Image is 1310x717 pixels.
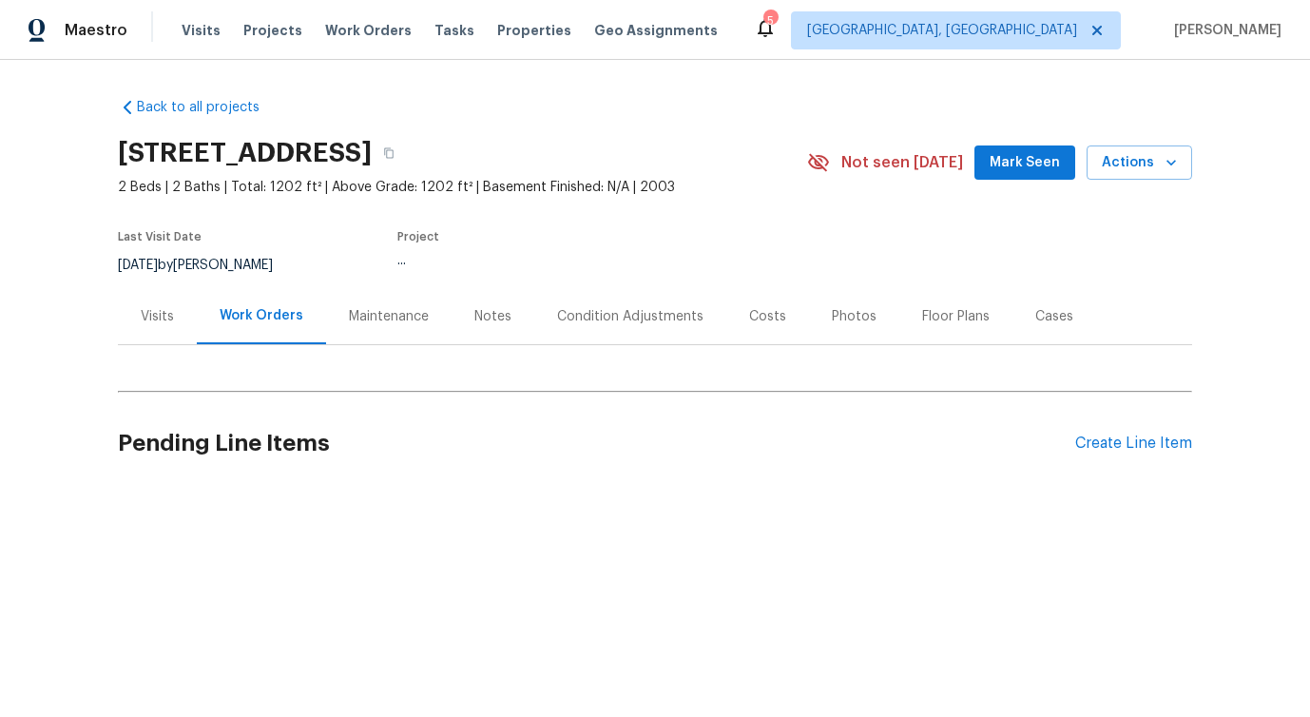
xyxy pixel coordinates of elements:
h2: [STREET_ADDRESS] [118,144,372,163]
span: Last Visit Date [118,231,202,242]
div: Costs [749,307,786,326]
span: [GEOGRAPHIC_DATA], [GEOGRAPHIC_DATA] [807,21,1077,40]
span: Actions [1102,151,1177,175]
span: Maestro [65,21,127,40]
span: Visits [182,21,221,40]
div: Photos [832,307,877,326]
span: Properties [497,21,571,40]
span: Mark Seen [990,151,1060,175]
button: Mark Seen [974,145,1075,181]
div: Create Line Item [1075,435,1192,453]
div: Floor Plans [922,307,990,326]
div: Notes [474,307,511,326]
span: Projects [243,21,302,40]
div: Condition Adjustments [557,307,703,326]
div: 5 [763,11,777,30]
button: Actions [1087,145,1192,181]
span: Geo Assignments [594,21,718,40]
a: Back to all projects [118,98,300,117]
span: [DATE] [118,259,158,272]
span: Tasks [434,24,474,37]
button: Copy Address [372,136,406,170]
div: Work Orders [220,306,303,325]
div: Maintenance [349,307,429,326]
div: ... [397,254,762,267]
span: Not seen [DATE] [841,153,963,172]
div: Cases [1035,307,1073,326]
span: 2 Beds | 2 Baths | Total: 1202 ft² | Above Grade: 1202 ft² | Basement Finished: N/A | 2003 [118,178,807,197]
div: Visits [141,307,174,326]
span: Project [397,231,439,242]
span: [PERSON_NAME] [1166,21,1281,40]
span: Work Orders [325,21,412,40]
div: by [PERSON_NAME] [118,254,296,277]
h2: Pending Line Items [118,399,1075,488]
